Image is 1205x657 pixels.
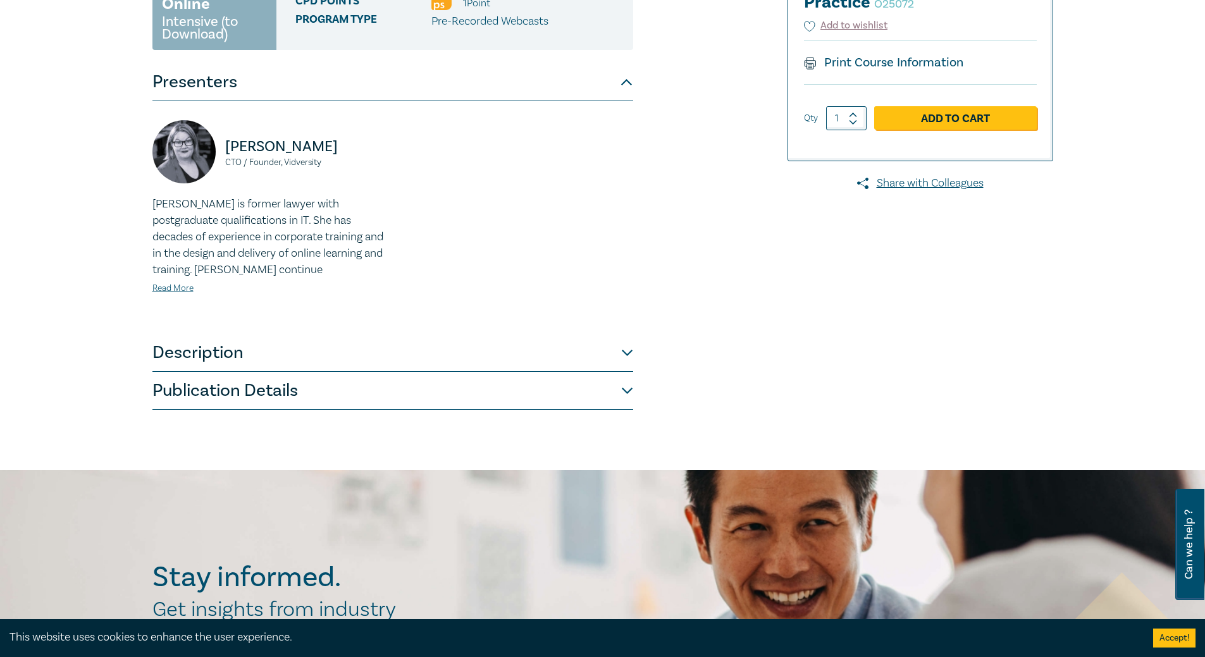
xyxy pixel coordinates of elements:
p: [PERSON_NAME] is former lawyer with postgraduate qualifications in IT. She has decades of experie... [152,196,385,278]
h2: Stay informed. [152,561,451,594]
div: This website uses cookies to enhance the user experience. [9,629,1134,646]
button: Presenters [152,63,633,101]
label: Qty [804,111,818,125]
p: Pre-Recorded Webcasts [431,13,548,30]
a: Print Course Information [804,54,964,71]
img: https://s3.ap-southeast-2.amazonaws.com/leo-cussen-store-production-content/Contacts/Natalie%20Wi... [152,120,216,183]
p: [PERSON_NAME] [225,137,385,157]
small: Intensive (to Download) [162,15,267,40]
a: Add to Cart [874,106,1037,130]
a: Read More [152,283,194,294]
button: Accept cookies [1153,629,1196,648]
span: Can we help ? [1183,496,1195,593]
a: Share with Colleagues [788,175,1053,192]
button: Publication Details [152,372,633,410]
span: Program type [295,13,431,30]
button: Description [152,334,633,372]
small: CTO / Founder, Vidversity [225,158,385,167]
button: Add to wishlist [804,18,888,33]
input: 1 [826,106,867,130]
